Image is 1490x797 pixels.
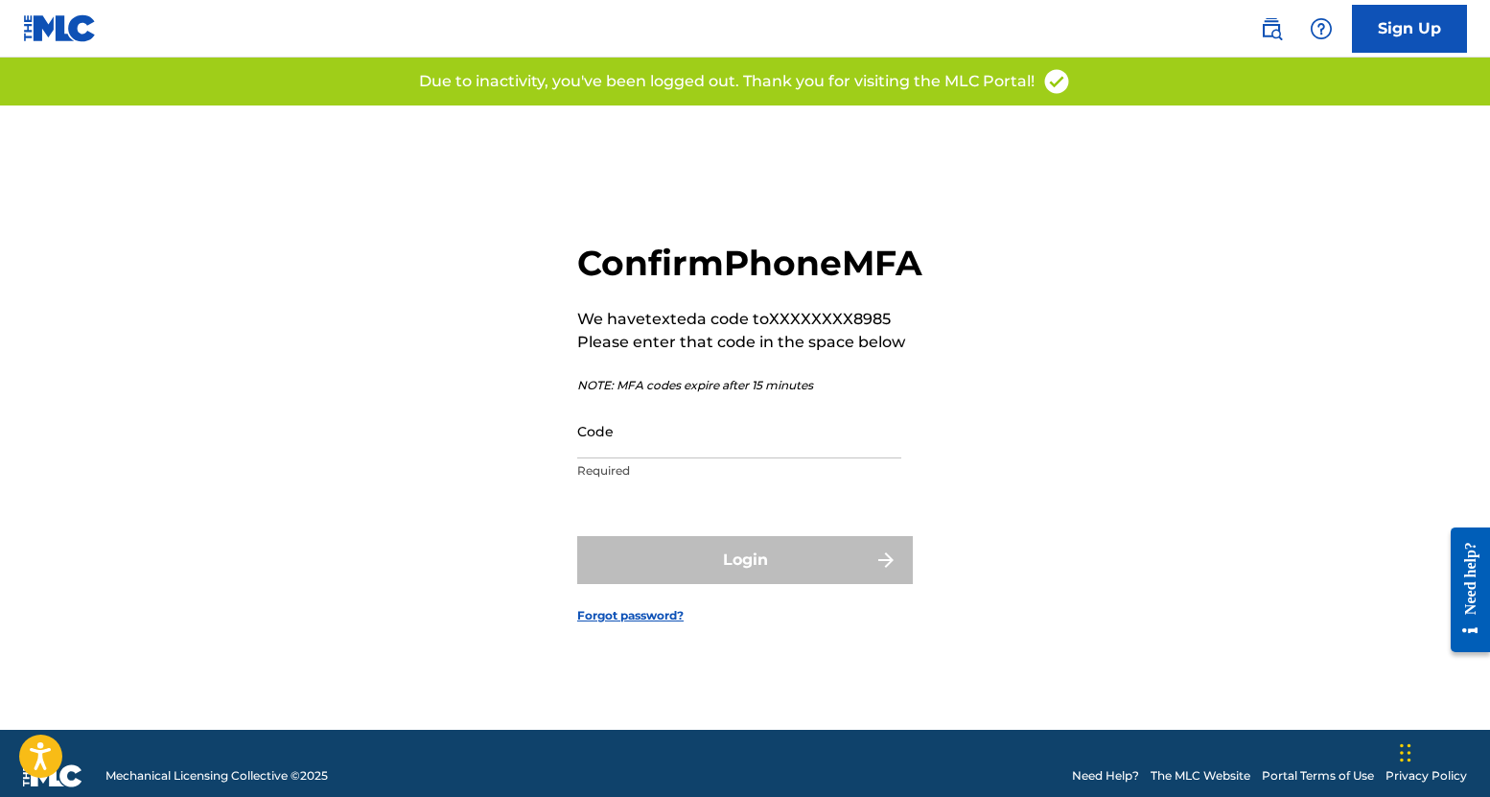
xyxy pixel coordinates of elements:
a: Privacy Policy [1385,767,1467,785]
div: Drag [1400,724,1411,782]
p: We have texted a code to XXXXXXXX8985 [577,308,922,331]
img: MLC Logo [23,14,97,42]
iframe: Resource Center [1436,510,1490,668]
a: Sign Up [1352,5,1467,53]
a: Public Search [1252,10,1291,48]
p: NOTE: MFA codes expire after 15 minutes [577,377,922,394]
p: Due to inactivity, you've been logged out. Thank you for visiting the MLC Portal! [419,70,1035,93]
div: Help [1302,10,1340,48]
a: The MLC Website [1151,767,1250,785]
h2: Confirm Phone MFA [577,242,922,285]
img: access [1042,67,1071,96]
img: search [1260,17,1283,40]
a: Forgot password? [577,607,684,624]
a: Portal Terms of Use [1262,767,1374,785]
a: Need Help? [1072,767,1139,785]
span: Mechanical Licensing Collective © 2025 [105,767,328,785]
p: Please enter that code in the space below [577,331,922,354]
img: help [1310,17,1333,40]
p: Required [577,462,901,480]
img: logo [23,764,82,787]
iframe: Chat Widget [1394,705,1490,797]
